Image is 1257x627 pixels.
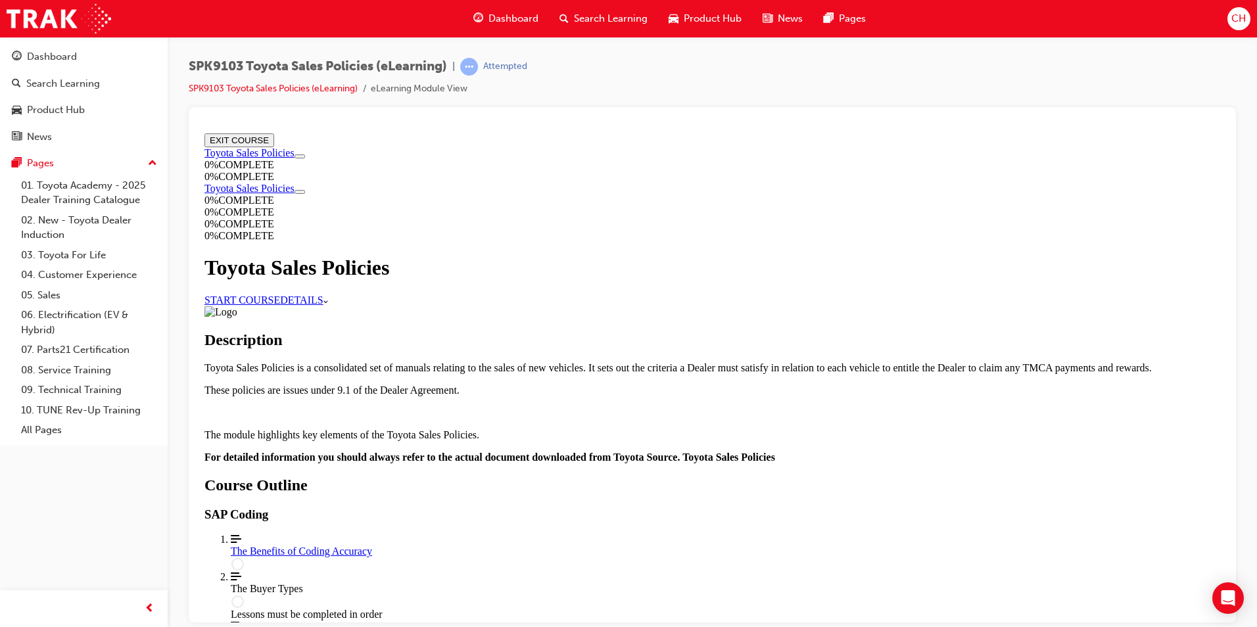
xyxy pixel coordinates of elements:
[16,265,162,285] a: 04. Customer Experience
[5,90,1021,102] div: 0 % COMPLETE
[5,55,189,90] section: Course Information
[824,11,834,27] span: pages-icon
[5,45,162,69] a: Dashboard
[5,151,162,175] button: Pages
[27,49,77,64] div: Dashboard
[26,76,100,91] div: Search Learning
[488,11,538,26] span: Dashboard
[5,66,189,78] div: 0 % COMPLETE
[27,156,54,171] div: Pages
[189,59,447,74] span: SPK9103 Toyota Sales Policies (eLearning)
[5,19,1021,55] section: Course Information
[16,360,162,381] a: 08. Service Training
[16,305,162,340] a: 06. Electrification (EV & Hybrid)
[148,155,157,172] span: up-icon
[32,480,183,492] span: Lessons must be completed in order
[5,72,162,96] a: Search Learning
[189,83,358,94] a: SPK9103 Toyota Sales Policies (eLearning)
[813,5,876,32] a: pages-iconPages
[473,11,483,27] span: guage-icon
[16,340,162,360] a: 07. Parts21 Certification
[752,5,813,32] a: news-iconNews
[16,210,162,245] a: 02. New - Toyota Dealer Induction
[32,492,1021,541] span: The Coding Errors lesson is currently unavailable: Lessons must be completed in order.
[5,178,38,190] img: Logo
[574,11,648,26] span: Search Learning
[12,131,22,143] span: news-icon
[669,11,678,27] span: car-icon
[483,60,527,73] div: Attempted
[5,19,95,30] a: Toyota Sales Policies
[5,43,1021,55] div: 0 % COMPLETE
[559,11,569,27] span: search-icon
[839,11,866,26] span: Pages
[5,128,1021,152] h1: Toyota Sales Policies
[12,104,22,116] span: car-icon
[763,11,772,27] span: news-icon
[5,234,1021,246] p: Toyota Sales Policies is a consolidated set of manuals relating to the sales of new vehicles. It ...
[778,11,803,26] span: News
[5,42,162,151] button: DashboardSearch LearningProduct HubNews
[5,102,1021,114] div: 0 % COMPLETE
[16,285,162,306] a: 05. Sales
[7,4,111,34] img: Trak
[32,417,1021,429] div: The Benefits of Coding Accuracy
[81,166,128,177] a: DETAILS
[5,301,1021,313] p: The module highlights key elements of the Toyota Sales Policies.
[145,601,154,617] span: prev-icon
[16,175,162,210] a: 01. Toyota Academy - 2025 Dealer Training Catalogue
[5,125,162,149] a: News
[5,323,576,335] strong: For detailed information you should always refer to the actual document downloaded from Toyota So...
[5,379,1021,394] h3: SAP Coding
[5,348,1021,366] h2: Course Outline
[16,420,162,440] a: All Pages
[5,98,162,122] a: Product Hub
[12,51,22,63] span: guage-icon
[5,55,95,66] a: Toyota Sales Policies
[5,256,1021,268] p: These policies are issues under 9.1 of the Dealer Agreement.
[658,5,752,32] a: car-iconProduct Hub
[463,5,549,32] a: guage-iconDashboard
[12,78,21,90] span: search-icon
[684,11,742,26] span: Product Hub
[460,58,478,76] span: learningRecordVerb_ATTEMPT-icon
[5,166,81,177] a: START COURSE
[549,5,658,32] a: search-iconSearch Learning
[32,406,1021,443] a: The Benefits of Coding Accuracy
[1212,582,1244,614] div: Open Intercom Messenger
[5,78,189,90] div: 0 % COMPLETE
[27,129,52,145] div: News
[16,380,162,400] a: 09. Technical Training
[5,31,1021,43] div: 0 % COMPLETE
[16,400,162,421] a: 10. TUNE Rev-Up Training
[5,203,1021,221] h2: Description
[5,5,75,19] button: EXIT COURSE
[12,158,22,170] span: pages-icon
[27,103,85,118] div: Product Hub
[16,245,162,266] a: 03. Toyota For Life
[371,81,467,97] li: eLearning Module View
[452,59,455,74] span: |
[1227,7,1250,30] button: CH
[81,166,124,177] span: DETAILS
[32,455,1021,467] div: The Buyer Types
[32,443,1021,492] span: The The Buyer Types lesson is currently unavailable: Lessons must be completed in order.
[1231,11,1246,26] span: CH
